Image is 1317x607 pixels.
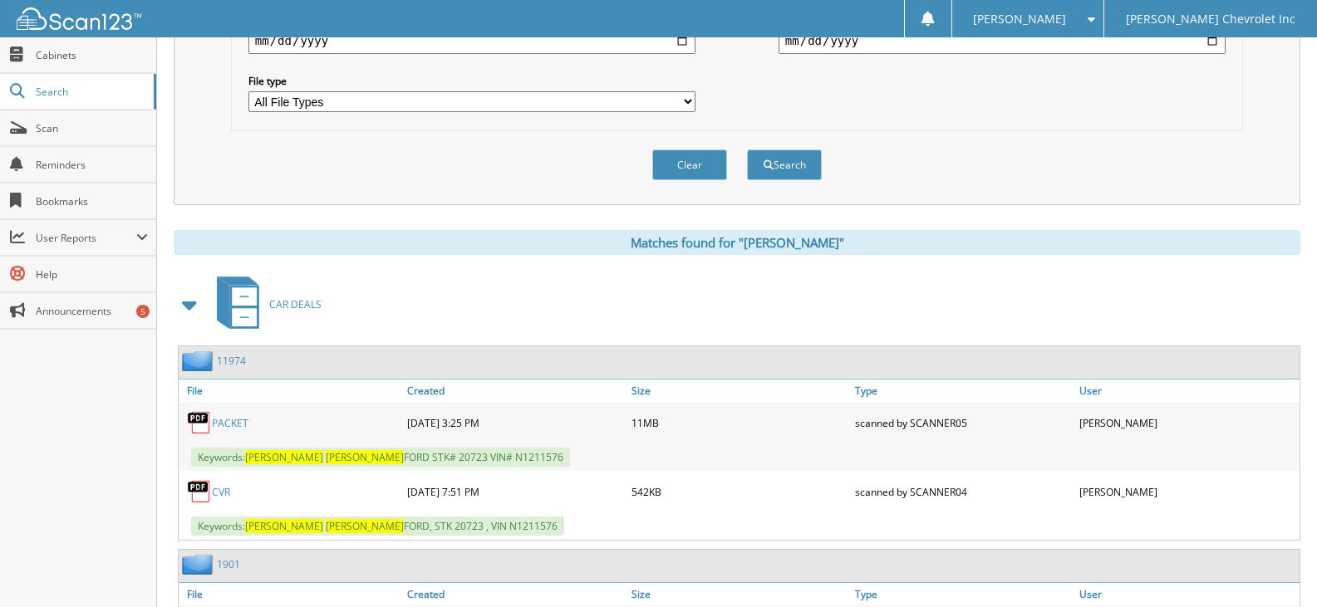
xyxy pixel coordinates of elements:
a: User [1075,583,1300,605]
a: Size [627,583,852,605]
a: CAR DEALS [207,272,322,337]
iframe: Chat Widget [1234,527,1317,607]
span: Announcements [36,304,148,318]
div: scanned by SCANNER04 [851,475,1075,508]
div: scanned by SCANNER05 [851,406,1075,439]
img: scan123-logo-white.svg [17,7,141,30]
div: 5 [136,305,150,318]
a: 1901 [217,557,240,571]
div: 542KB [627,475,852,508]
a: File [179,583,403,605]
a: CVR [212,485,230,499]
span: Bookmarks [36,194,148,208]
img: folder2.png [182,350,217,371]
span: [PERSON_NAME] [245,450,323,464]
span: [PERSON_NAME] [973,14,1066,24]
div: [PERSON_NAME] [1075,406,1300,439]
img: PDF.png [187,410,212,435]
span: [PERSON_NAME] Chevrolet Inc [1126,14,1295,24]
label: File type [248,74,695,88]
a: Type [851,583,1075,605]
a: Size [627,379,852,402]
a: Created [403,583,627,605]
button: Search [747,149,822,180]
a: Created [403,379,627,402]
a: User [1075,379,1300,402]
span: [PERSON_NAME] [326,450,404,464]
input: end [779,27,1226,54]
a: Type [851,379,1075,402]
a: 11974 [217,354,246,368]
span: Scan [36,121,148,135]
a: File [179,379,403,402]
img: folder2.png [182,554,217,575]
span: CAR DEALS [269,297,322,311]
span: [PERSON_NAME] [245,519,323,533]
span: User Reports [36,231,136,245]
div: [DATE] 3:25 PM [403,406,627,439]
span: Help [36,267,148,281]
div: Matches found for "[PERSON_NAME]" [174,230,1300,255]
span: Reminders [36,158,148,172]
span: Cabinets [36,48,148,62]
span: Keywords: FORD, STK 20723 , VIN N1211576 [191,516,564,536]
button: Clear [652,149,727,180]
span: Search [36,85,145,99]
a: PACKET [212,416,248,430]
span: Keywords: FORD STK# 20723 VIN# N1211576 [191,448,570,467]
input: start [248,27,695,54]
img: PDF.png [187,479,212,504]
span: [PERSON_NAME] [326,519,404,533]
div: [PERSON_NAME] [1075,475,1300,508]
div: 11MB [627,406,852,439]
div: [DATE] 7:51 PM [403,475,627,508]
